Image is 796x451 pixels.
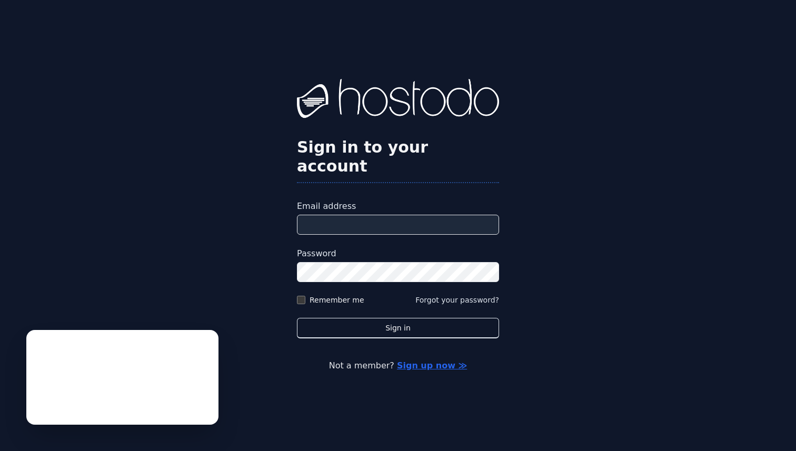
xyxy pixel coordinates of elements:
img: Hostodo [297,79,499,121]
button: Sign in [297,318,499,338]
label: Password [297,247,499,260]
p: Not a member? [51,359,745,372]
label: Email address [297,200,499,213]
label: Remember me [310,295,364,305]
a: Sign up now ≫ [397,360,467,370]
h2: Sign in to your account [297,138,499,176]
button: Forgot your password? [415,295,499,305]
